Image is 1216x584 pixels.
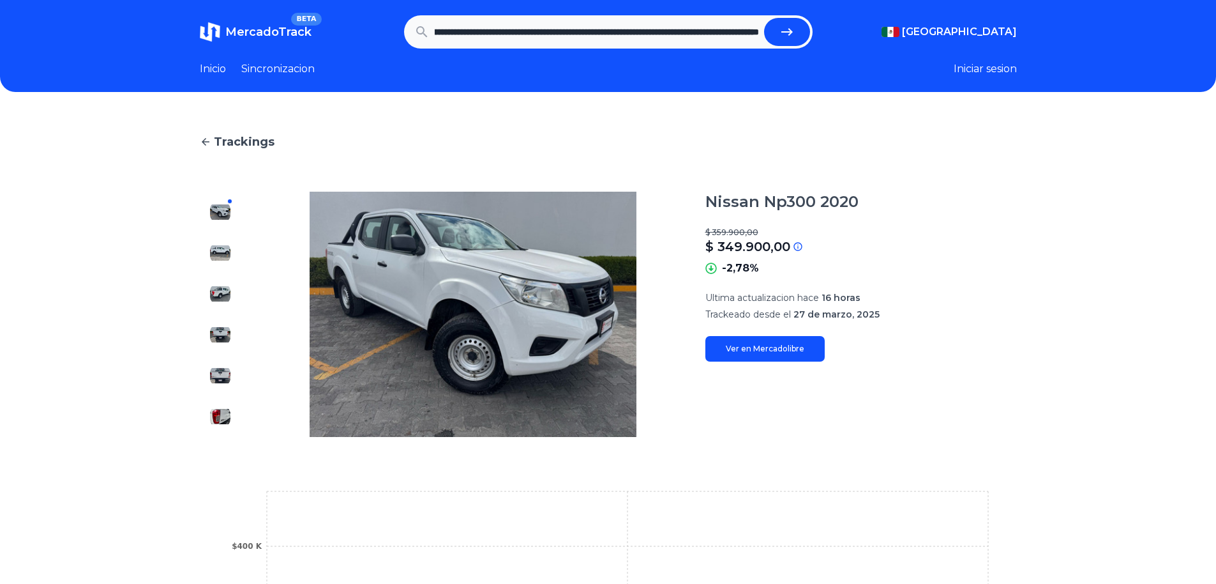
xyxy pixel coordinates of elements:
span: Ultima actualizacion hace [705,292,819,304]
a: Sincronizacion [241,61,315,77]
span: MercadoTrack [225,25,312,39]
button: Iniciar sesion [954,61,1017,77]
img: Nissan Np300 2020 [210,365,230,386]
a: Trackings [200,133,1017,151]
span: 16 horas [822,292,860,304]
img: Nissan Np300 2020 [210,202,230,222]
a: MercadoTrackBETA [200,22,312,42]
img: Nissan Np300 2020 [210,325,230,345]
h1: Nissan Np300 2020 [705,192,859,212]
tspan: $400 K [232,542,262,551]
span: [GEOGRAPHIC_DATA] [902,24,1017,40]
img: Mexico [882,27,899,37]
p: $ 359.900,00 [705,227,1017,238]
img: Nissan Np300 2020 [210,284,230,304]
span: 27 de marzo, 2025 [793,309,880,320]
span: BETA [291,13,321,26]
img: Nissan Np300 2020 [266,192,680,437]
a: Ver en Mercadolibre [705,336,825,362]
img: Nissan Np300 2020 [210,406,230,427]
span: Trackings [214,133,274,151]
button: [GEOGRAPHIC_DATA] [882,24,1017,40]
p: -2,78% [722,261,759,276]
a: Inicio [200,61,226,77]
img: Nissan Np300 2020 [210,243,230,263]
span: Trackeado desde el [705,309,791,320]
p: $ 349.900,00 [705,238,790,256]
img: MercadoTrack [200,22,220,42]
